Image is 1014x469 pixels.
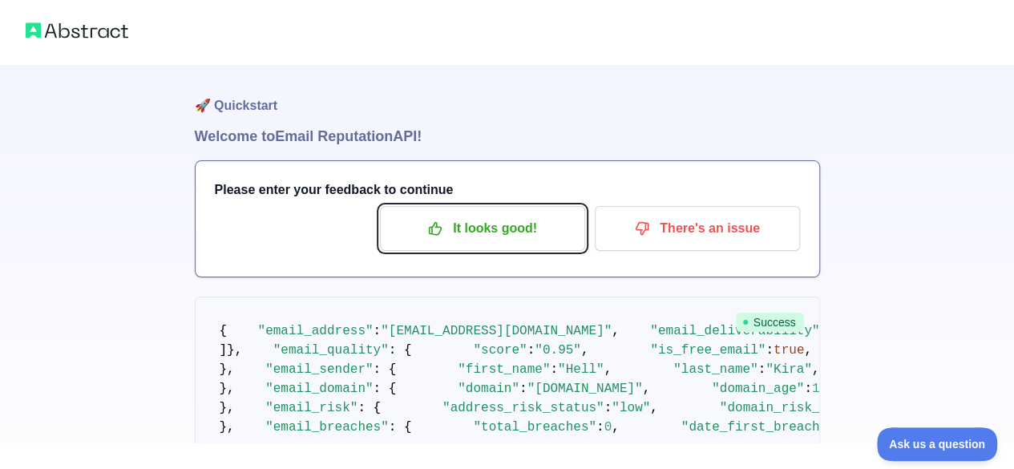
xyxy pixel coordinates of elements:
span: 0 [604,420,612,435]
span: : [550,362,558,377]
span: , [612,420,620,435]
span: "address_risk_status" [442,401,604,415]
span: , [581,343,589,358]
span: "email_domain" [265,382,373,396]
span: { [220,324,228,338]
span: , [804,343,812,358]
span: "email_quality" [273,343,389,358]
span: true [774,343,804,358]
span: : [604,401,612,415]
p: There's an issue [607,215,788,242]
span: "email_breaches" [265,420,389,435]
span: "[DOMAIN_NAME]" [527,382,643,396]
h3: Please enter your feedback to continue [215,180,800,200]
iframe: Toggle Customer Support [877,427,998,461]
h1: 🚀 Quickstart [195,64,820,125]
span: : { [358,401,381,415]
span: : [374,324,382,338]
span: Success [736,313,804,332]
span: : [804,382,812,396]
span: "is_free_email" [650,343,766,358]
span: "Hell" [558,362,604,377]
span: "domain_age" [712,382,804,396]
span: , [643,382,651,396]
span: : [527,343,535,358]
p: It looks good! [392,215,573,242]
img: Abstract logo [26,19,128,42]
span: 11015 [812,382,850,396]
span: "[EMAIL_ADDRESS][DOMAIN_NAME]" [381,324,612,338]
span: "domain_risk_status" [720,401,874,415]
span: "first_name" [458,362,550,377]
span: "Kira" [766,362,812,377]
h1: Welcome to Email Reputation API! [195,125,820,148]
span: , [650,401,658,415]
span: , [812,362,820,377]
span: "email_address" [258,324,374,338]
span: : { [374,362,397,377]
span: : { [389,343,412,358]
span: "score" [473,343,527,358]
button: It looks good! [380,206,585,251]
span: "0.95" [535,343,581,358]
span: : [519,382,527,396]
span: "email_risk" [265,401,358,415]
span: : { [389,420,412,435]
span: "email_deliverability" [650,324,819,338]
span: : [596,420,604,435]
span: : [758,362,766,377]
span: , [612,324,620,338]
span: : { [374,382,397,396]
span: "last_name" [673,362,758,377]
span: "domain" [458,382,519,396]
button: There's an issue [595,206,800,251]
span: "low" [612,401,650,415]
span: "email_sender" [265,362,373,377]
span: , [604,362,612,377]
span: "total_breaches" [473,420,596,435]
span: "date_first_breached" [681,420,843,435]
span: : [766,343,774,358]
